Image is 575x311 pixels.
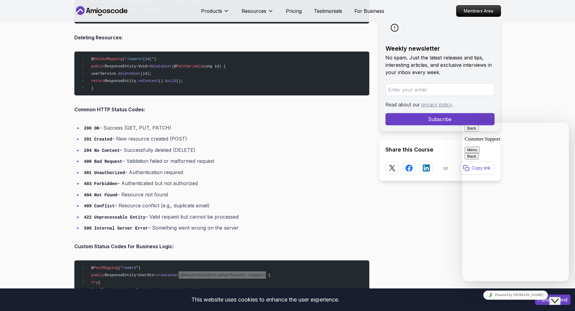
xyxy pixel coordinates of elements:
li: – Resource conflict (e.g., duplicate email) [82,201,369,210]
span: = [125,288,127,292]
span: UserDto [138,273,154,277]
span: RequestBody [183,273,208,277]
strong: Custom Status Codes for Business Logic: [74,243,174,249]
span: UserRequest request) { [221,273,271,277]
iframe: chat widget [462,288,569,302]
li: – Successfully deleted (DELETE) [82,146,369,155]
span: build [165,79,176,83]
span: PostMapping [94,266,118,270]
span: ( [122,57,125,61]
button: Copy link [459,161,495,175]
code: 404 Not Found [84,193,117,198]
code: 200 OK [84,126,99,131]
span: @ [208,273,210,277]
p: or [443,164,449,172]
span: ResponseEntity [105,273,136,277]
span: (request); [176,288,199,292]
strong: Deleting Resources: [74,34,123,41]
div: This website uses cookies to enhance the user experience. [5,293,526,306]
span: < [136,273,138,277]
span: createUser [154,288,176,292]
span: Long id) { [203,64,226,69]
h2: Weekly newsletter [385,44,495,53]
span: ResponseEntity. [105,79,138,83]
span: < [136,64,138,69]
a: Pricing [286,7,302,15]
li: – Something went wrong on the server [82,223,369,232]
strong: Common HTTP Status Codes: [74,106,145,113]
span: userService. [127,288,154,292]
input: Enter your email [385,83,495,96]
span: public [91,64,105,69]
span: (@ [179,273,183,277]
code: 422 Unprocessable Entity [84,215,146,220]
li: – Resource not found [82,190,369,199]
span: deleteUser [118,72,141,76]
a: For Business [354,7,384,15]
span: noContent [138,79,158,83]
p: Products [201,7,222,15]
h2: Share this Course [385,145,495,154]
button: Products [201,7,229,20]
li: – Validation failed or malformed request [82,157,369,166]
span: "/users/{id}" [125,57,154,61]
span: (); [176,79,183,83]
span: deleteUser [150,64,172,69]
span: public [91,273,105,277]
code: 403 Forbidden [84,181,117,186]
p: Members Area [456,5,501,16]
span: @ [91,266,93,270]
code: 204 No Content [84,148,120,153]
button: Resources [242,7,274,20]
span: ( [118,266,120,270]
code: 401 Unauthorized [84,170,125,175]
code: 500 Internal Server Error [84,226,148,231]
span: userService. [91,72,118,76]
li: – Success (GET, PUT, PATCH) [82,123,369,132]
span: @ [91,57,93,61]
p: Resources [242,7,266,15]
span: Valid [210,273,221,277]
span: Void [138,64,147,69]
span: ) [138,266,140,270]
button: Subscribe [385,113,495,125]
a: privacy policy [421,102,452,108]
span: { [98,281,100,285]
a: Testimonials [314,7,342,15]
span: ) [154,57,156,61]
p: Read about our . [385,101,495,108]
span: createUser [156,273,179,277]
li: – New resource created (POST) [82,134,369,143]
span: DeleteMapping [94,57,123,61]
span: UserDto created [91,288,125,292]
li: – Valid request but cannot be processed [82,213,369,221]
iframe: chat widget [549,287,569,305]
span: } [91,86,93,91]
code: 409 Conflict [84,204,115,209]
a: Members Area [456,5,501,17]
span: (). [158,79,165,83]
li: – Authenticated but not authorized [82,179,369,188]
span: try [91,281,98,285]
span: > [147,64,149,69]
code: 400 Bad Request [84,159,122,164]
iframe: chat widget [462,123,569,281]
span: (@ [172,64,176,69]
span: (id); [140,72,152,76]
span: ResponseEntity [105,64,136,69]
span: return [91,79,105,83]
